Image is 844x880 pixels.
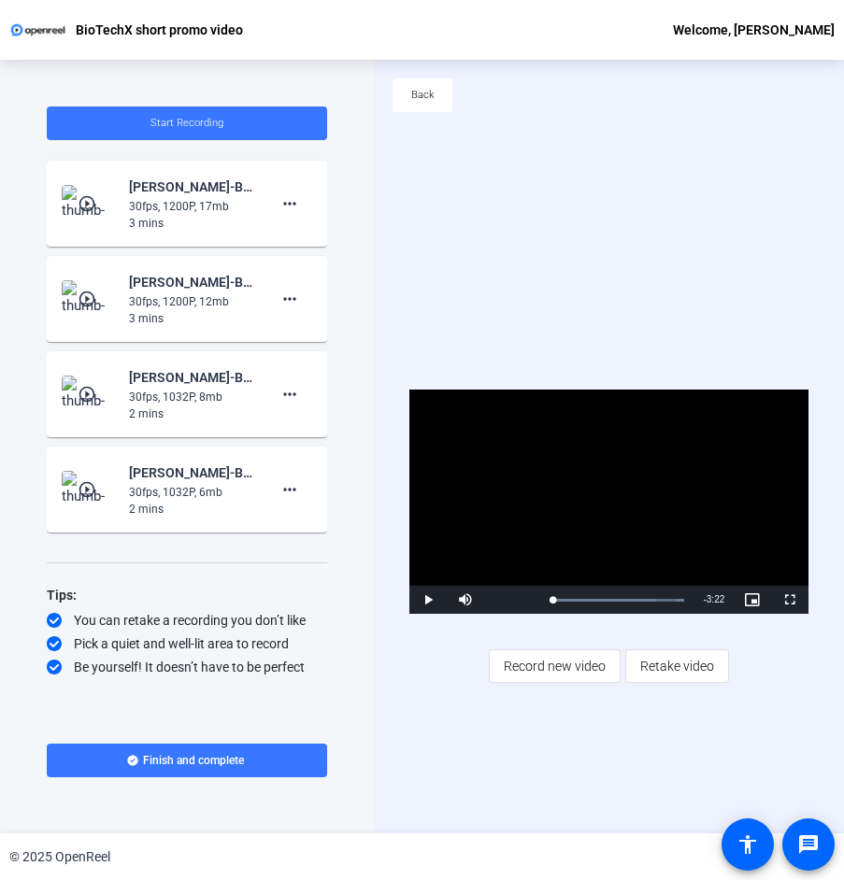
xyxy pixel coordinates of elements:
[550,599,685,602] div: Progress Bar
[447,586,484,614] button: Mute
[78,290,100,308] mat-icon: play_circle_outline
[78,194,100,213] mat-icon: play_circle_outline
[129,215,254,232] div: 3 mins
[150,117,223,129] span: Start Recording
[129,501,254,518] div: 2 mins
[62,471,117,508] img: thumb-nail
[129,405,254,422] div: 2 mins
[143,753,244,768] span: Finish and complete
[409,390,809,614] div: Video Player
[62,280,117,318] img: thumb-nail
[129,366,254,389] div: [PERSON_NAME]-BioTechX short promo video-BioTechX short promo video-1758921118867-screen
[279,478,301,501] mat-icon: more_horiz
[129,484,254,501] div: 30fps, 1032P, 6mb
[47,611,327,630] div: You can retake a recording you don’t like
[129,310,254,327] div: 3 mins
[703,594,706,604] span: -
[411,81,435,109] span: Back
[129,389,254,405] div: 30fps, 1032P, 8mb
[625,649,729,683] button: Retake video
[797,833,820,856] mat-icon: message
[279,192,301,215] mat-icon: more_horiz
[129,198,254,215] div: 30fps, 1200P, 17mb
[47,658,327,676] div: Be yourself! It doesn’t have to be perfect
[47,584,327,606] div: Tips:
[76,19,243,41] p: BioTechX short promo video
[409,586,447,614] button: Play
[129,176,254,198] div: [PERSON_NAME]-BioTechX short promo video-BioTechX short promo video-1759088641581-screen
[9,847,110,867] div: © 2025 OpenReel
[129,271,254,293] div: [PERSON_NAME]-BioTechX short promo video-BioTechX short promo video-1759087298623-screen
[279,383,301,405] mat-icon: more_horiz
[47,106,327,140] button: Start Recording
[9,21,66,39] img: OpenReel logo
[771,586,808,614] button: Fullscreen
[62,376,117,413] img: thumb-nail
[129,461,254,484] div: [PERSON_NAME]-BioTechX short promo video-BioTechX short promo video-1758920524485-screen
[640,648,714,684] span: Retake video
[734,586,771,614] button: Picture-in-Picture
[78,385,100,404] mat-icon: play_circle_outline
[47,634,327,653] div: Pick a quiet and well-lit area to record
[504,648,606,684] span: Record new video
[62,185,117,222] img: thumb-nail
[489,649,621,683] button: Record new video
[737,833,759,856] mat-icon: accessibility
[279,288,301,310] mat-icon: more_horiz
[393,78,452,112] button: Back
[78,480,100,499] mat-icon: play_circle_outline
[707,594,724,604] span: 3:22
[673,19,835,41] div: Welcome, [PERSON_NAME]
[129,293,254,310] div: 30fps, 1200P, 12mb
[47,744,327,777] button: Finish and complete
